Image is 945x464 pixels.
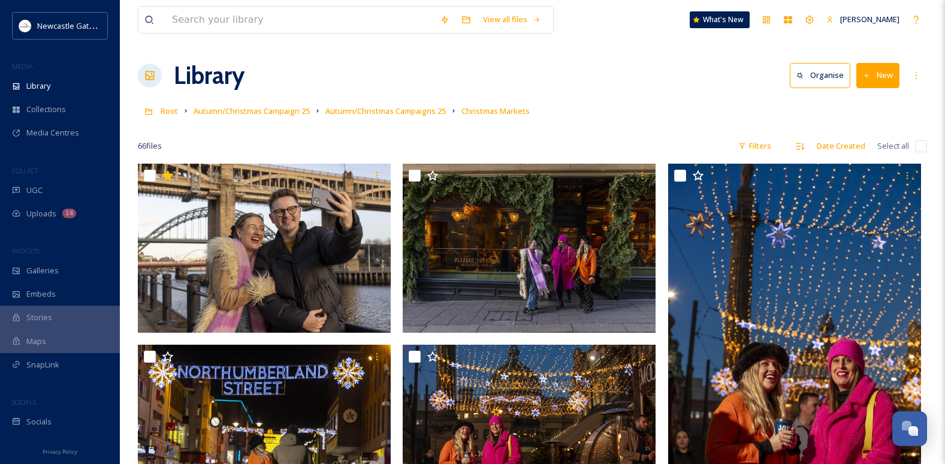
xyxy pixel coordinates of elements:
[26,359,59,370] span: SnapLink
[12,246,40,255] span: WIDGETS
[477,8,547,31] a: View all files
[62,209,76,218] div: 14
[732,134,777,158] div: Filters
[12,62,33,71] span: MEDIA
[174,58,244,94] a: Library
[26,312,52,323] span: Stories
[892,411,927,446] button: Open Chat
[790,63,850,88] button: Organise
[37,20,147,31] span: Newcastle Gateshead Initiative
[12,166,38,175] span: COLLECT
[840,14,899,25] span: [PERSON_NAME]
[26,416,52,427] span: Socials
[811,134,871,158] div: Date Created
[26,265,59,276] span: Galleries
[403,164,656,333] img: 069 NGI Winter.JPG
[194,106,310,116] span: Autumn/Christmas Campaign 25
[26,185,43,196] span: UGC
[461,106,530,116] span: Christmas Markets
[161,106,178,116] span: Root
[461,104,530,118] a: Christmas Markets
[166,7,434,33] input: Search your library
[43,444,77,458] a: Privacy Policy
[325,106,446,116] span: Autumn/Christmas Campaigns 25
[26,127,79,138] span: Media Centres
[877,140,909,152] span: Select all
[26,80,50,92] span: Library
[26,208,56,219] span: Uploads
[26,336,46,347] span: Maps
[26,288,56,300] span: Embeds
[12,397,36,406] span: SOCIALS
[325,104,446,118] a: Autumn/Christmas Campaigns 25
[194,104,310,118] a: Autumn/Christmas Campaign 25
[138,164,391,333] img: 061 NGI Winter.JPG
[43,448,77,456] span: Privacy Policy
[690,11,750,28] a: What's New
[138,140,162,152] span: 66 file s
[161,104,178,118] a: Root
[19,20,31,32] img: DqD9wEUd_400x400.jpg
[856,63,899,88] button: New
[820,8,905,31] a: [PERSON_NAME]
[26,104,66,115] span: Collections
